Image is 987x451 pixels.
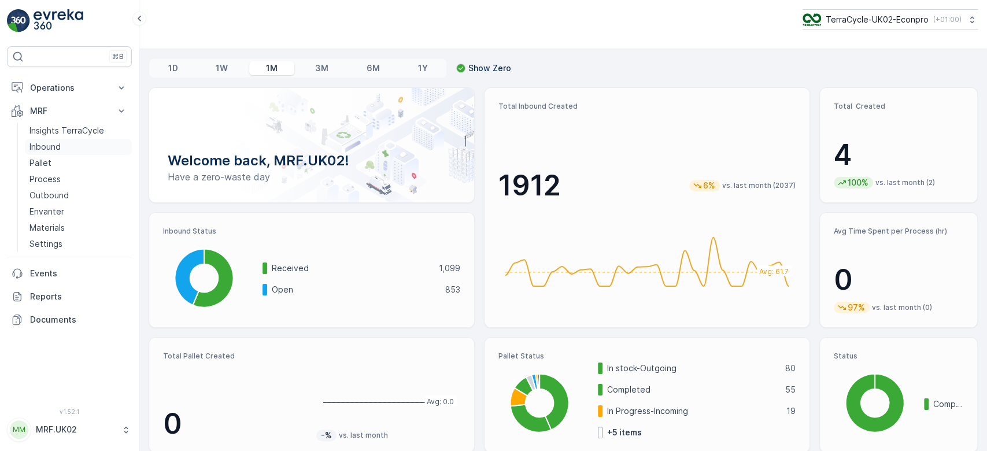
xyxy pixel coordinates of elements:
[445,284,460,295] p: 853
[803,9,978,30] button: TerraCycle-UK02-Econpro(+01:00)
[163,352,307,361] p: Total Pallet Created
[315,62,328,74] p: 3M
[266,62,278,74] p: 1M
[7,76,132,99] button: Operations
[7,417,132,442] button: MMMRF.UK02
[607,427,642,438] p: + 5 items
[30,82,109,94] p: Operations
[34,9,83,32] img: logo_light-DOdMpM7g.png
[216,62,228,74] p: 1W
[25,204,132,220] a: Envanter
[498,102,796,111] p: Total Inbound Created
[933,398,963,410] p: Completed
[498,352,796,361] p: Pallet Status
[803,13,821,26] img: terracycle_logo_wKaHoWT.png
[25,220,132,236] a: Materials
[25,139,132,155] a: Inbound
[168,151,456,170] p: Welcome back, MRF.UK02!
[168,62,178,74] p: 1D
[29,190,69,201] p: Outbound
[29,125,104,136] p: Insights TerraCycle
[30,291,127,302] p: Reports
[607,363,778,374] p: In stock-Outgoing
[872,303,932,312] p: vs. last month (0)
[36,424,116,435] p: MRF.UK02
[607,405,779,417] p: In Progress-Incoming
[168,170,456,184] p: Have a zero-waste day
[10,420,28,439] div: MM
[826,14,929,25] p: TerraCycle-UK02-Econpro
[112,52,124,61] p: ⌘B
[468,62,511,74] p: Show Zero
[320,430,333,441] p: -%
[834,227,963,236] p: Avg Time Spent per Process (hr)
[439,263,460,274] p: 1,099
[786,405,796,417] p: 19
[25,171,132,187] a: Process
[29,157,51,169] p: Pallet
[834,352,963,361] p: Status
[339,431,388,440] p: vs. last month
[29,222,65,234] p: Materials
[7,262,132,285] a: Events
[417,62,427,74] p: 1Y
[7,9,30,32] img: logo
[846,177,870,188] p: 100%
[846,302,866,313] p: 97%
[29,141,61,153] p: Inbound
[7,99,132,123] button: MRF
[7,408,132,415] span: v 1.52.1
[272,284,438,295] p: Open
[25,187,132,204] a: Outbound
[25,155,132,171] a: Pallet
[7,285,132,308] a: Reports
[25,236,132,252] a: Settings
[702,180,716,191] p: 6%
[30,314,127,326] p: Documents
[722,181,796,190] p: vs. last month (2037)
[272,263,431,274] p: Received
[834,138,963,172] p: 4
[29,206,64,217] p: Envanter
[30,268,127,279] p: Events
[498,168,561,203] p: 1912
[29,238,62,250] p: Settings
[785,363,796,374] p: 80
[875,178,935,187] p: vs. last month (2)
[29,173,61,185] p: Process
[163,406,307,441] p: 0
[7,308,132,331] a: Documents
[607,384,778,395] p: Completed
[30,105,109,117] p: MRF
[163,227,460,236] p: Inbound Status
[834,102,963,111] p: Total Created
[933,15,962,24] p: ( +01:00 )
[367,62,380,74] p: 6M
[25,123,132,139] a: Insights TerraCycle
[834,263,963,297] p: 0
[785,384,796,395] p: 55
